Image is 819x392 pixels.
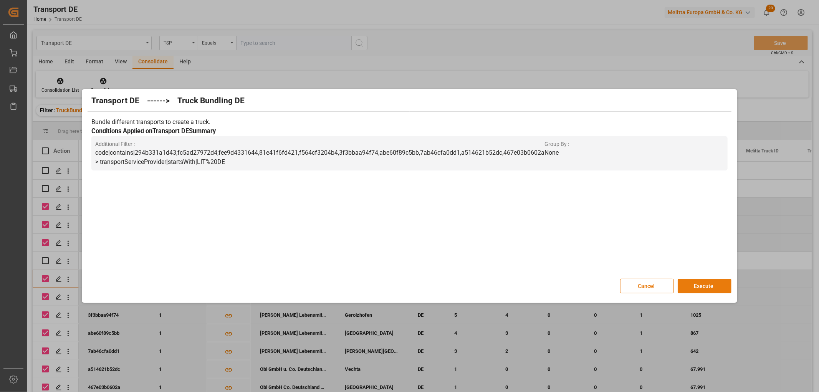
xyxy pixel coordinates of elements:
span: Additional Filter : [95,140,544,148]
h2: Transport DE [91,95,139,107]
button: Execute [678,279,731,293]
p: None [544,148,723,157]
button: Cancel [620,279,674,293]
p: Bundle different transports to create a truck. [91,117,727,127]
h2: Truck Bundling DE [177,95,245,107]
p: code|contains|294b331a1d43,fc5ad27972d4,fee9d4331644,81e41f6fd421,f564cf3204b4,3f3bbaa94f74,abe60... [95,148,544,167]
span: Group By : [544,140,723,148]
h3: Conditions Applied on Transport DE Summary [91,127,727,136]
h2: ------> [147,95,170,107]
